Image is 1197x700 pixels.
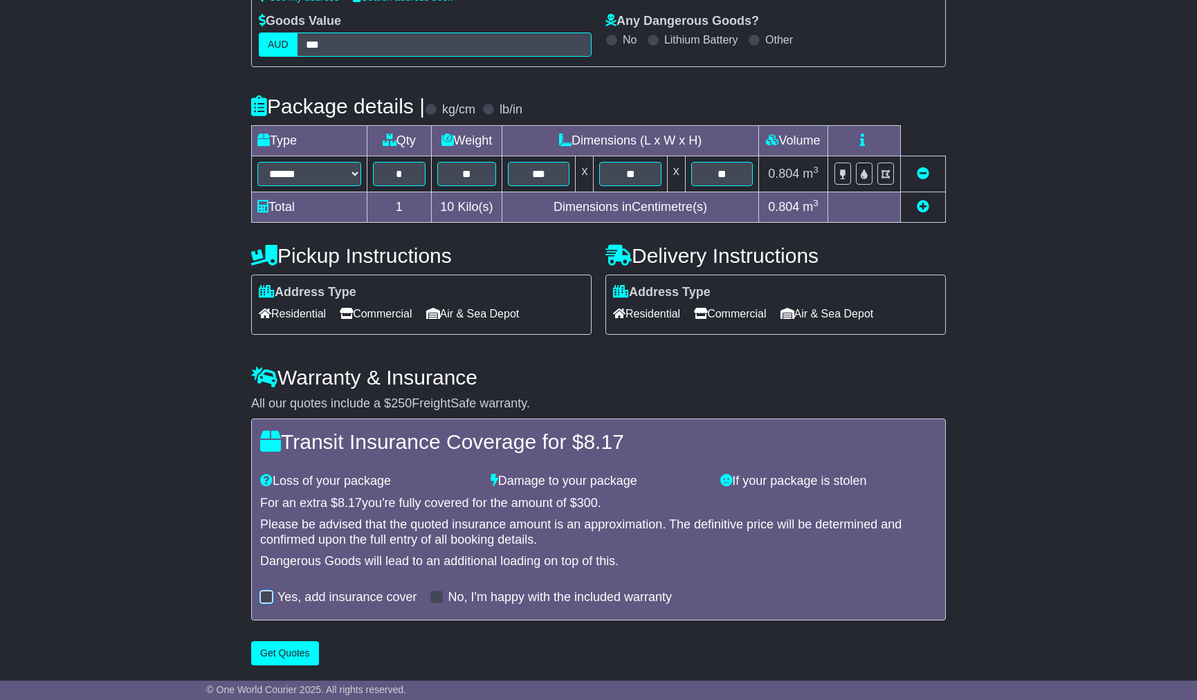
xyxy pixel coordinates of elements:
[813,165,819,175] sup: 3
[259,14,341,29] label: Goods Value
[252,192,367,222] td: Total
[340,303,412,324] span: Commercial
[768,200,799,214] span: 0.804
[426,303,520,324] span: Air & Sea Depot
[251,244,592,267] h4: Pickup Instructions
[502,125,759,156] td: Dimensions (L x W x H)
[251,366,946,389] h4: Warranty & Insurance
[605,244,946,267] h4: Delivery Instructions
[813,198,819,208] sup: 3
[253,474,484,489] div: Loss of your package
[917,200,929,214] a: Add new item
[442,102,475,118] label: kg/cm
[613,285,711,300] label: Address Type
[260,430,937,453] h4: Transit Insurance Coverage for $
[251,396,946,412] div: All our quotes include a $ FreightSafe warranty.
[502,192,759,222] td: Dimensions in Centimetre(s)
[500,102,522,118] label: lb/in
[803,167,819,181] span: m
[251,95,425,118] h4: Package details |
[251,641,319,665] button: Get Quotes
[259,303,326,324] span: Residential
[252,125,367,156] td: Type
[260,517,937,547] div: Please be advised that the quoted insurance amount is an approximation. The definitive price will...
[667,156,685,192] td: x
[260,496,937,511] div: For an extra $ you're fully covered for the amount of $ .
[713,474,944,489] div: If your package is stolen
[623,33,637,46] label: No
[803,200,819,214] span: m
[431,192,502,222] td: Kilo(s)
[768,167,799,181] span: 0.804
[277,590,417,605] label: Yes, add insurance cover
[259,285,356,300] label: Address Type
[694,303,766,324] span: Commercial
[367,125,432,156] td: Qty
[260,554,937,569] div: Dangerous Goods will lead to an additional loading on top of this.
[338,496,362,510] span: 8.17
[391,396,412,410] span: 250
[484,474,714,489] div: Damage to your package
[448,590,672,605] label: No, I'm happy with the included warranty
[613,303,680,324] span: Residential
[583,430,623,453] span: 8.17
[367,192,432,222] td: 1
[576,156,594,192] td: x
[664,33,738,46] label: Lithium Battery
[577,496,598,510] span: 300
[917,167,929,181] a: Remove this item
[206,684,406,695] span: © One World Courier 2025. All rights reserved.
[765,33,793,46] label: Other
[259,33,298,57] label: AUD
[605,14,759,29] label: Any Dangerous Goods?
[440,200,454,214] span: 10
[758,125,828,156] td: Volume
[780,303,874,324] span: Air & Sea Depot
[431,125,502,156] td: Weight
